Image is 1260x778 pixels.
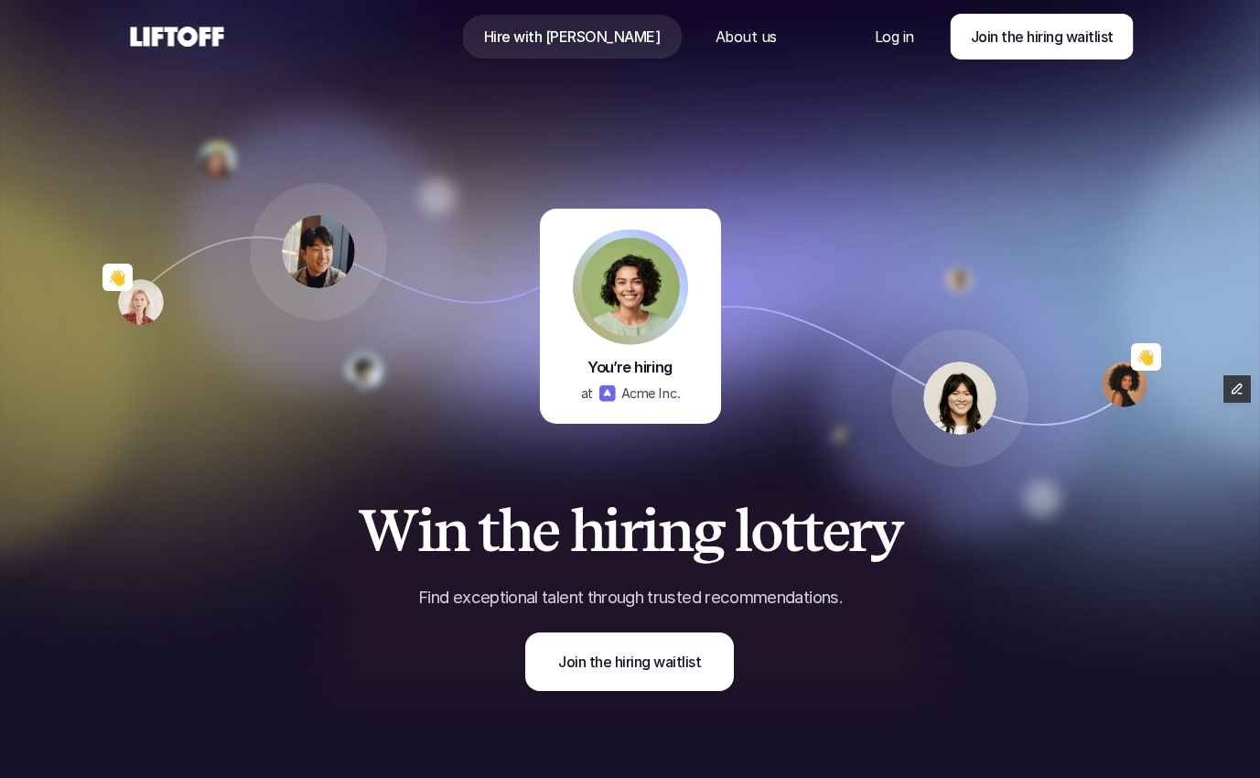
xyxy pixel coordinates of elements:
a: Nav Link [693,15,798,59]
span: e [822,499,849,563]
p: Hire with [PERSON_NAME] [483,26,660,48]
a: Join the hiring waitlist [525,632,734,691]
p: Join the hiring waitlist [970,26,1113,48]
span: i [641,499,658,563]
span: t [802,499,822,563]
span: t [478,499,498,563]
a: Nav Link [461,15,682,59]
span: h [570,499,604,563]
span: n [434,499,468,563]
span: i [417,499,434,563]
span: n [658,499,692,563]
p: You’re hiring [587,357,673,378]
p: Join the hiring waitlist [558,651,701,673]
span: y [870,499,902,563]
button: Edit Framer Content [1223,375,1251,403]
span: l [735,499,750,563]
p: 👋 [108,266,126,288]
span: W [358,499,417,563]
span: e [532,499,559,563]
a: Nav Link [853,15,936,59]
span: o [750,499,781,563]
span: i [603,499,619,563]
p: Log in [875,26,914,48]
span: t [781,499,802,563]
p: Find exceptional talent through trusted recommendations. [333,586,928,610]
span: r [848,499,870,563]
span: g [692,499,725,563]
p: at [580,383,593,403]
p: Acme Inc. [620,383,680,403]
p: About us [715,26,776,48]
a: Join the hiring waitlist [950,14,1133,59]
p: 👋 [1136,346,1155,368]
span: r [619,499,641,563]
span: h [498,499,532,563]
